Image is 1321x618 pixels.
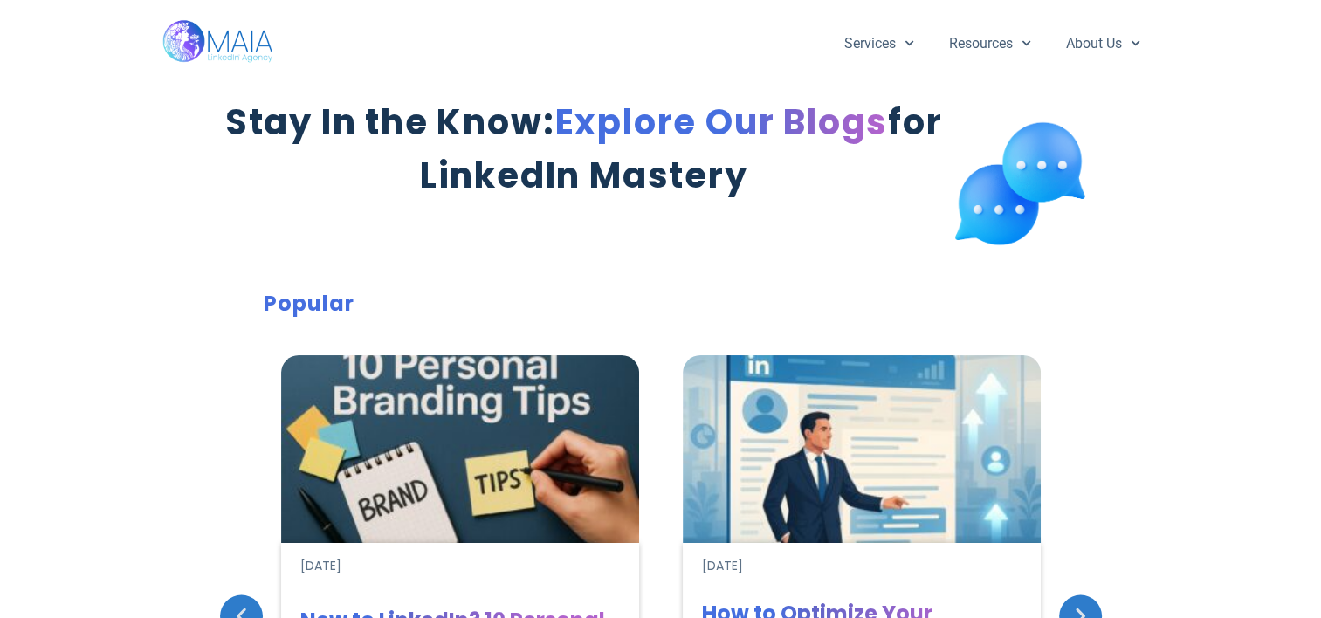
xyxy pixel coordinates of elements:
time: [DATE] [300,557,341,574]
a: Resources [932,21,1049,66]
span: Explore Our Blogs [554,98,888,147]
a: [DATE] [702,557,743,575]
a: Services [827,21,932,66]
h2: Popular [264,288,1058,320]
a: About Us [1049,21,1158,66]
nav: Menu [827,21,1159,66]
time: [DATE] [702,557,743,574]
a: [DATE] [300,557,341,575]
h2: Stay In the Know: for LinkedIn Mastery [224,96,944,203]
